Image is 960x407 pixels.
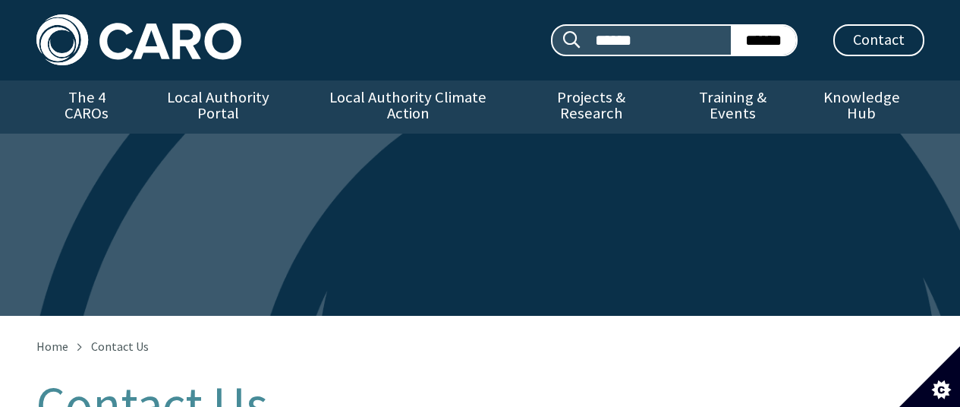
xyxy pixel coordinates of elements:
a: Knowledge Hub [799,80,924,134]
a: Local Authority Portal [137,80,300,134]
a: Contact [833,24,924,56]
a: Projects & Research [516,80,666,134]
a: Local Authority Climate Action [300,80,516,134]
a: The 4 CAROs [36,80,137,134]
a: Home [36,339,68,354]
a: Training & Events [666,80,799,134]
button: Set cookie preferences [899,346,960,407]
span: Contact Us [91,339,149,354]
img: Caro logo [36,14,241,65]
